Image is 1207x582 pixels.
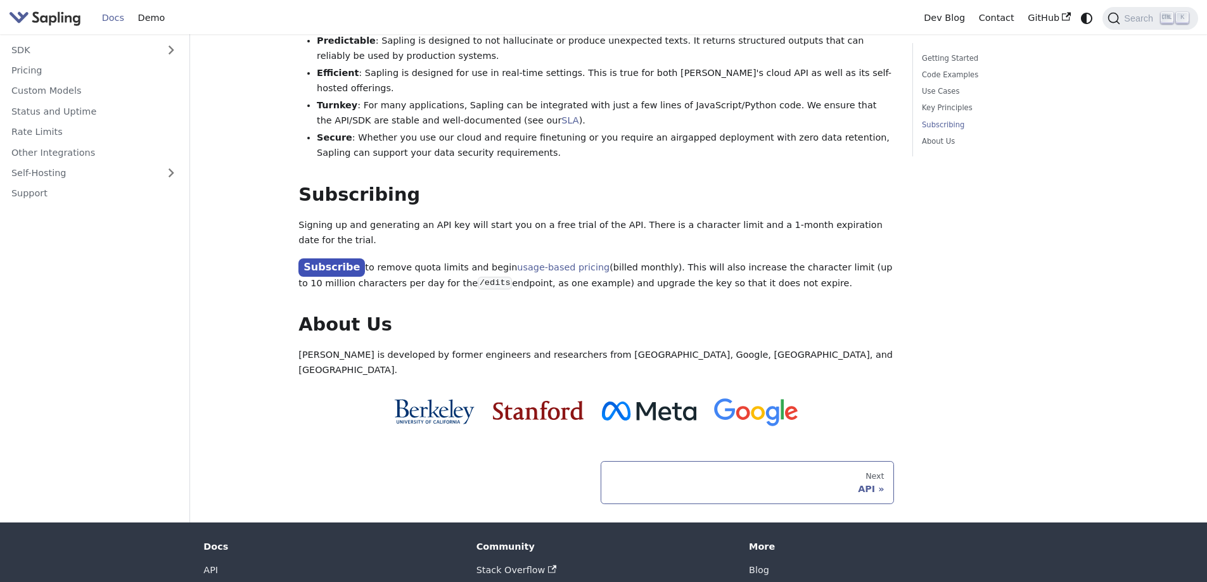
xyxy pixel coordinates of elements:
a: API [203,565,218,575]
div: API [611,483,884,495]
li: : Whether you use our cloud and require finetuning or you require an airgapped deployment with ze... [317,130,894,161]
a: Code Examples [922,69,1094,81]
a: NextAPI [601,461,894,504]
nav: Docs pages [298,461,894,504]
a: Demo [131,8,172,28]
button: Expand sidebar category 'SDK' [158,41,184,59]
a: Pricing [4,61,184,80]
a: Custom Models [4,82,184,100]
a: Key Principles [922,102,1094,114]
img: Meta [602,402,696,421]
li: : Sapling is designed to not hallucinate or produce unexpected texts. It returns structured outpu... [317,34,894,64]
p: Signing up and generating an API key will start you on a free trial of the API. There is a charac... [298,218,894,248]
div: Next [611,471,884,481]
div: Docs [203,541,458,552]
img: Google [714,398,798,427]
a: Self-Hosting [4,164,184,182]
div: Community [476,541,731,552]
a: Subscribe [298,258,365,277]
a: Subscribing [922,119,1094,131]
img: Stanford [493,401,584,420]
strong: Predictable [317,35,376,46]
a: GitHub [1021,8,1077,28]
a: About Us [922,136,1094,148]
img: Cal [394,399,475,424]
code: /edits [478,277,512,289]
span: Search [1120,13,1161,23]
li: : Sapling is designed for use in real-time settings. This is true for both [PERSON_NAME]'s cloud ... [317,66,894,96]
a: Use Cases [922,85,1094,98]
a: Stack Overflow [476,565,556,575]
a: SLA [561,115,578,125]
p: to remove quota limits and begin (billed monthly). This will also increase the character limit (u... [298,259,894,291]
a: Rate Limits [4,123,184,141]
a: Getting Started [922,53,1094,65]
a: usage-based pricing [517,262,610,272]
a: Sapling.ai [9,9,86,27]
a: Blog [749,565,769,575]
button: Search (Ctrl+K) [1102,7,1197,30]
li: : For many applications, Sapling can be integrated with just a few lines of JavaScript/Python cod... [317,98,894,129]
a: SDK [4,41,158,59]
a: Other Integrations [4,143,184,161]
strong: Efficient [317,68,359,78]
button: Switch between dark and light mode (currently system mode) [1078,9,1096,27]
h2: Subscribing [298,184,894,206]
a: Status and Uptime [4,103,184,121]
div: More [749,541,1004,552]
a: Contact [972,8,1021,28]
a: Docs [95,8,131,28]
p: [PERSON_NAME] is developed by former engineers and researchers from [GEOGRAPHIC_DATA], Google, [G... [298,348,894,378]
strong: Turnkey [317,100,357,110]
strong: Secure [317,132,352,142]
img: Sapling.ai [9,9,81,27]
a: Support [4,184,184,203]
a: Dev Blog [917,8,971,28]
h2: About Us [298,313,894,336]
kbd: K [1176,12,1189,23]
